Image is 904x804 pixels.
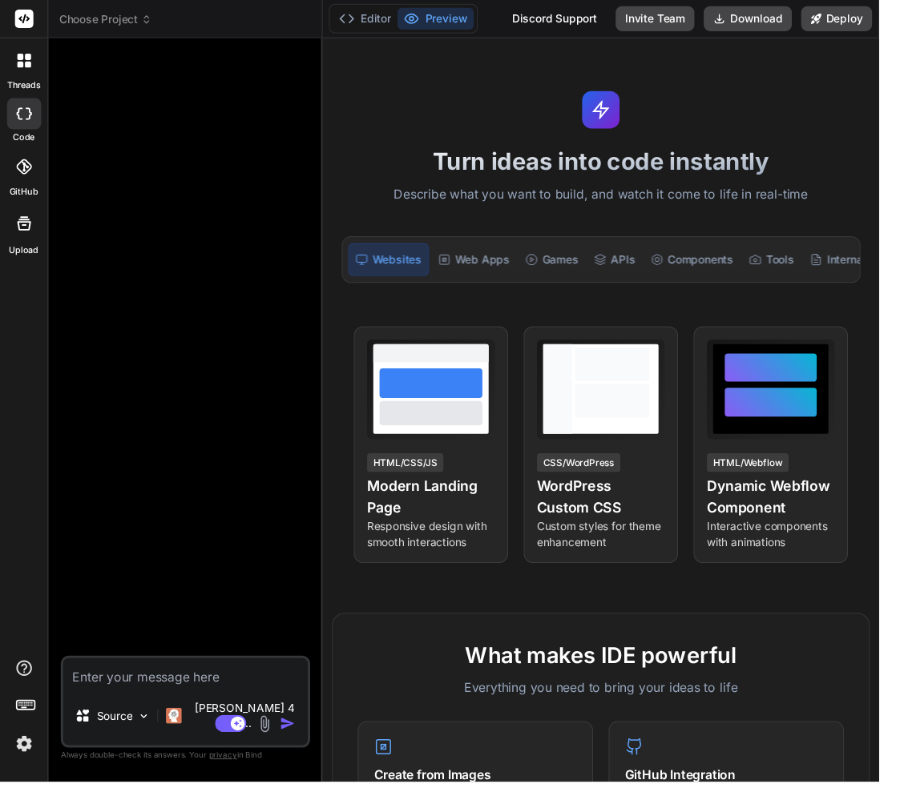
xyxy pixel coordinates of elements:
label: threads [7,81,42,94]
button: Download [724,6,814,32]
p: Source [99,728,136,744]
label: code [14,135,36,148]
span: Choose Project [61,12,156,28]
img: Pick Models [141,730,155,743]
div: CSS/WordPress [552,466,638,485]
h4: Dynamic Webflow Component [727,488,858,533]
p: Interactive components with animations [727,533,858,565]
p: Describe what you want to build, and watch it come to life in real-time [341,190,894,211]
img: Claude 4 Sonnet [171,728,187,744]
span: privacy [215,771,244,781]
div: HTML/Webflow [727,466,811,485]
button: Preview [409,8,487,30]
div: Games [534,250,601,283]
button: Deploy [824,6,897,32]
p: Responsive design with smooth interactions [377,533,509,565]
img: attachment [263,735,281,754]
h2: What makes IDE powerful [368,657,868,690]
h4: Modern Landing Page [377,488,509,533]
p: [PERSON_NAME] 4 S.. [193,720,310,752]
img: icon [288,736,304,752]
div: HTML/CSS/JS [377,466,456,485]
button: Editor [342,8,409,30]
h1: Turn ideas into code instantly [341,151,894,180]
div: Websites [358,250,441,283]
h4: WordPress Custom CSS [552,488,684,533]
div: Components [663,250,761,283]
div: APIs [604,250,660,283]
div: Web Apps [444,250,531,283]
p: Everything you need to bring your ideas to life [368,697,868,716]
div: Discord Support [517,6,624,32]
p: Custom styles for theme enhancement [552,533,684,565]
div: Tools [764,250,823,283]
label: GitHub [10,191,39,204]
label: Upload [10,251,40,264]
img: settings [11,751,38,778]
p: Always double-check its answers. Your in Bind [63,769,319,784]
button: Invite Team [633,6,714,32]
